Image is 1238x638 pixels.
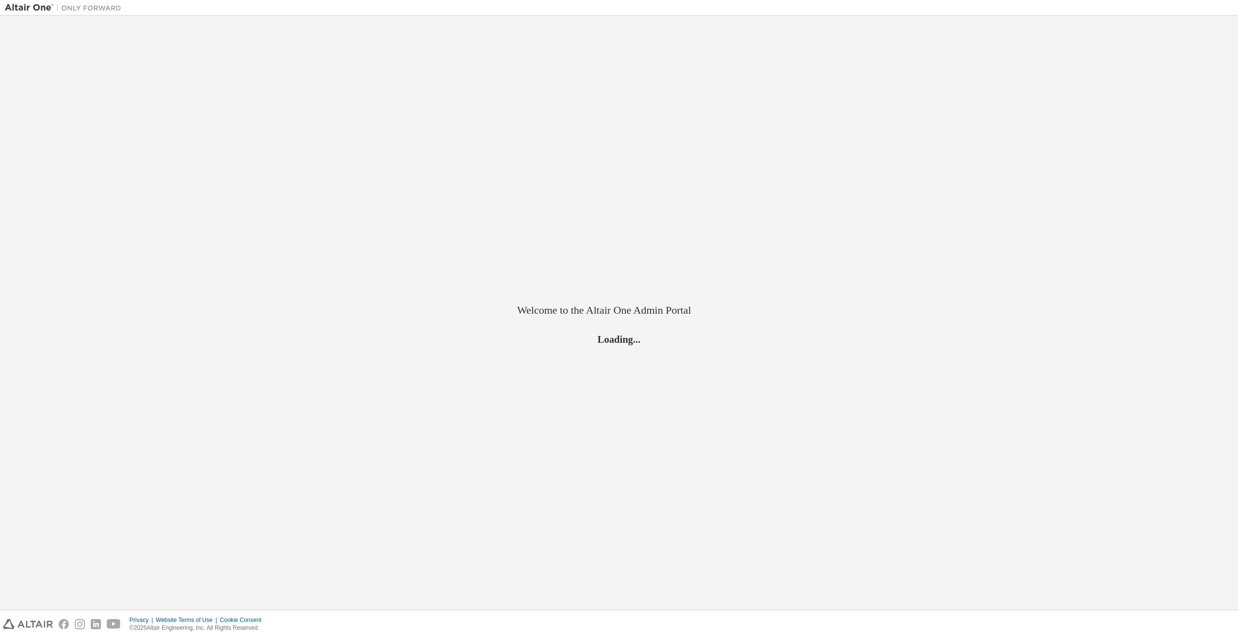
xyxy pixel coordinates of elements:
h2: Loading... [517,333,721,346]
img: linkedin.svg [91,619,101,629]
img: youtube.svg [107,619,121,629]
img: instagram.svg [75,619,85,629]
h2: Welcome to the Altair One Admin Portal [517,303,721,317]
div: Cookie Consent [220,616,267,624]
img: altair_logo.svg [3,619,53,629]
p: © 2025 Altair Engineering, Inc. All Rights Reserved. [130,624,267,632]
img: Altair One [5,3,126,13]
img: facebook.svg [59,619,69,629]
div: Website Terms of Use [156,616,220,624]
div: Privacy [130,616,156,624]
